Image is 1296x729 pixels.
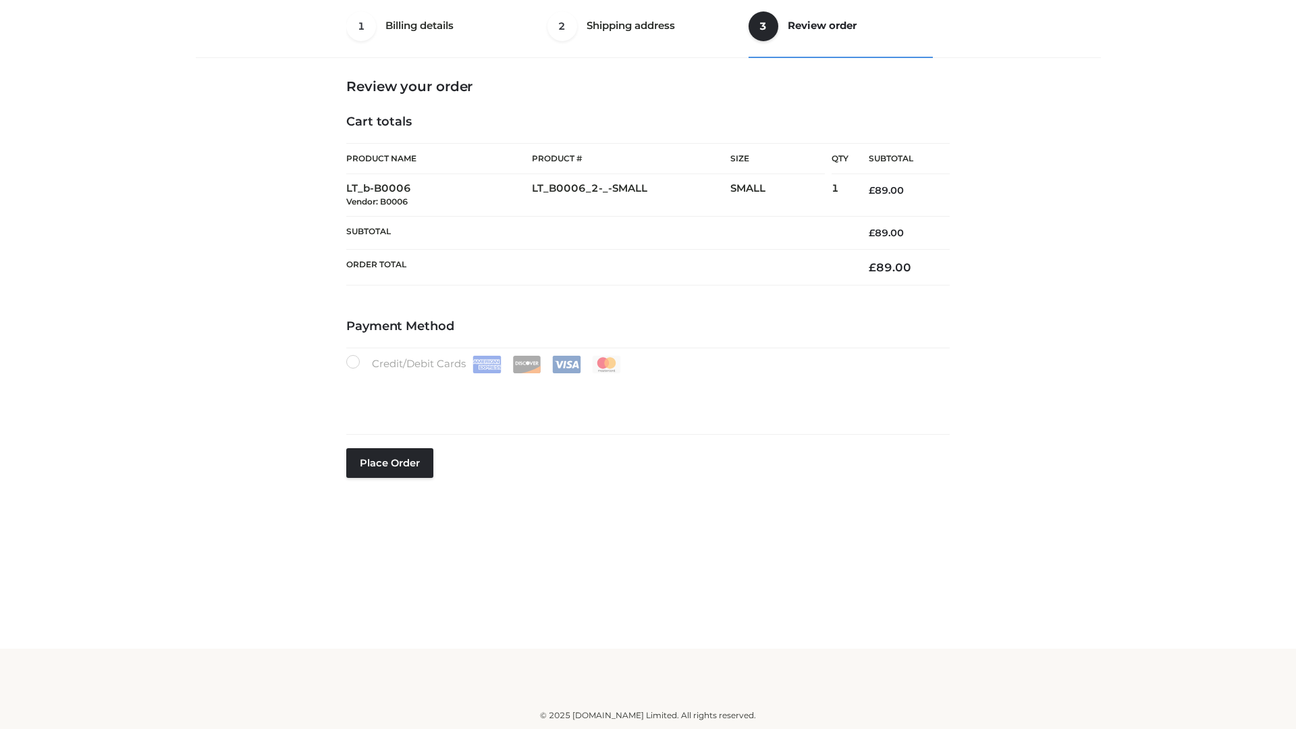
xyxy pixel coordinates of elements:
th: Product Name [346,143,532,174]
th: Order Total [346,250,848,286]
th: Subtotal [346,216,848,249]
label: Credit/Debit Cards [346,355,622,373]
th: Product # [532,143,730,174]
img: Visa [552,356,581,373]
small: Vendor: B0006 [346,196,408,207]
td: SMALL [730,174,832,217]
img: Discover [512,356,541,373]
h4: Payment Method [346,319,950,334]
button: Place order [346,448,433,478]
iframe: Secure payment input frame [344,371,947,420]
span: £ [869,227,875,239]
img: Mastercard [592,356,621,373]
img: Amex [473,356,502,373]
th: Qty [832,143,848,174]
bdi: 89.00 [869,227,904,239]
h3: Review your order [346,78,950,94]
th: Subtotal [848,144,950,174]
td: LT_b-B0006 [346,174,532,217]
th: Size [730,144,825,174]
bdi: 89.00 [869,184,904,196]
h4: Cart totals [346,115,950,130]
bdi: 89.00 [869,261,911,274]
td: LT_B0006_2-_-SMALL [532,174,730,217]
div: © 2025 [DOMAIN_NAME] Limited. All rights reserved. [200,709,1096,722]
span: £ [869,261,876,274]
span: £ [869,184,875,196]
td: 1 [832,174,848,217]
